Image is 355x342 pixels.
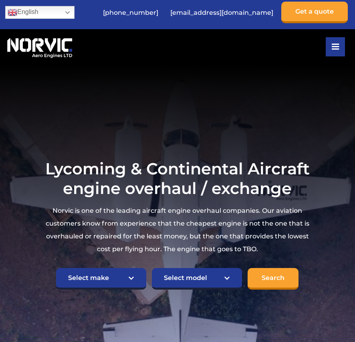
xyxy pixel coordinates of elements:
[8,8,17,17] img: en
[5,6,75,19] a: English
[281,2,348,23] a: Get a quote
[40,159,315,198] h1: Lycoming & Continental Aircraft engine overhaul / exchange
[5,35,74,58] img: Norvic Aero Engines logo
[99,3,162,22] a: [PHONE_NUMBER]
[248,268,299,290] input: Search
[166,3,277,22] a: [EMAIL_ADDRESS][DOMAIN_NAME]
[40,204,315,256] p: Norvic is one of the leading aircraft engine overhaul companies. Our aviation customers know from...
